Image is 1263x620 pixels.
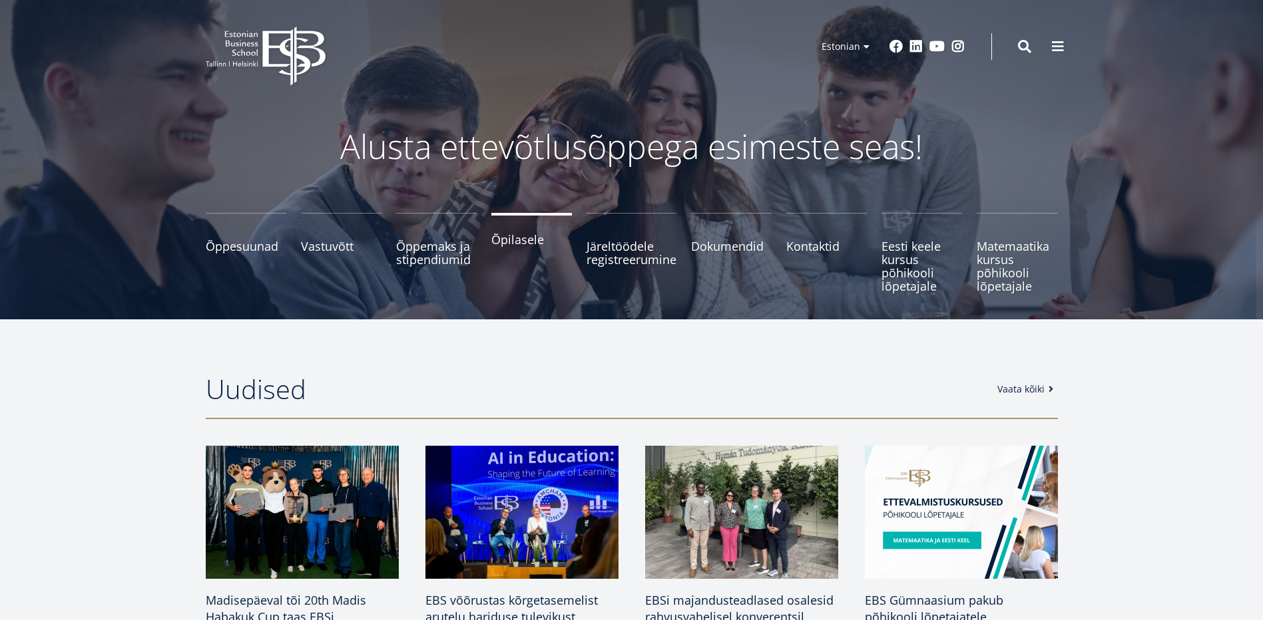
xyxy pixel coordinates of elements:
a: Linkedin [909,40,923,53]
span: Matemaatika kursus põhikooli lõpetajale [977,239,1057,293]
a: Vaata kõiki [997,383,1058,396]
i: Alusta ettevõtlusõppega esimeste seas! [340,124,923,169]
a: Eesti keele kursus põhikooli lõpetajale [882,213,962,293]
a: Vastuvõtt [301,213,381,293]
span: Kontaktid [786,239,867,253]
a: Järeltöödele registreerumine [587,213,676,293]
a: Dokumendid [691,213,772,293]
span: Õppesuunad [206,239,286,253]
span: Eesti keele kursus põhikooli lõpetajale [882,239,962,293]
h2: Uudised [206,373,984,406]
img: EBS Gümnaasiumi ettevalmistuskursused [865,446,1058,579]
a: Facebook [889,40,903,53]
a: Õppesuunad [206,213,286,293]
a: Õppemaks ja stipendiumid [396,213,477,293]
img: Ai in Education [425,446,619,579]
span: Vastuvõtt [301,239,381,253]
span: Dokumendid [691,239,772,253]
a: Kontaktid [786,213,867,293]
span: Õpilasele [491,233,572,246]
span: Järeltöödele registreerumine [587,239,676,266]
img: a [645,446,838,579]
img: 20th Madis Habakuk Cup [206,446,399,579]
a: Instagram [951,40,965,53]
span: Õppemaks ja stipendiumid [396,239,477,266]
a: Õpilasele [491,213,572,293]
a: Matemaatika kursus põhikooli lõpetajale [977,213,1057,293]
a: Youtube [929,40,945,53]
